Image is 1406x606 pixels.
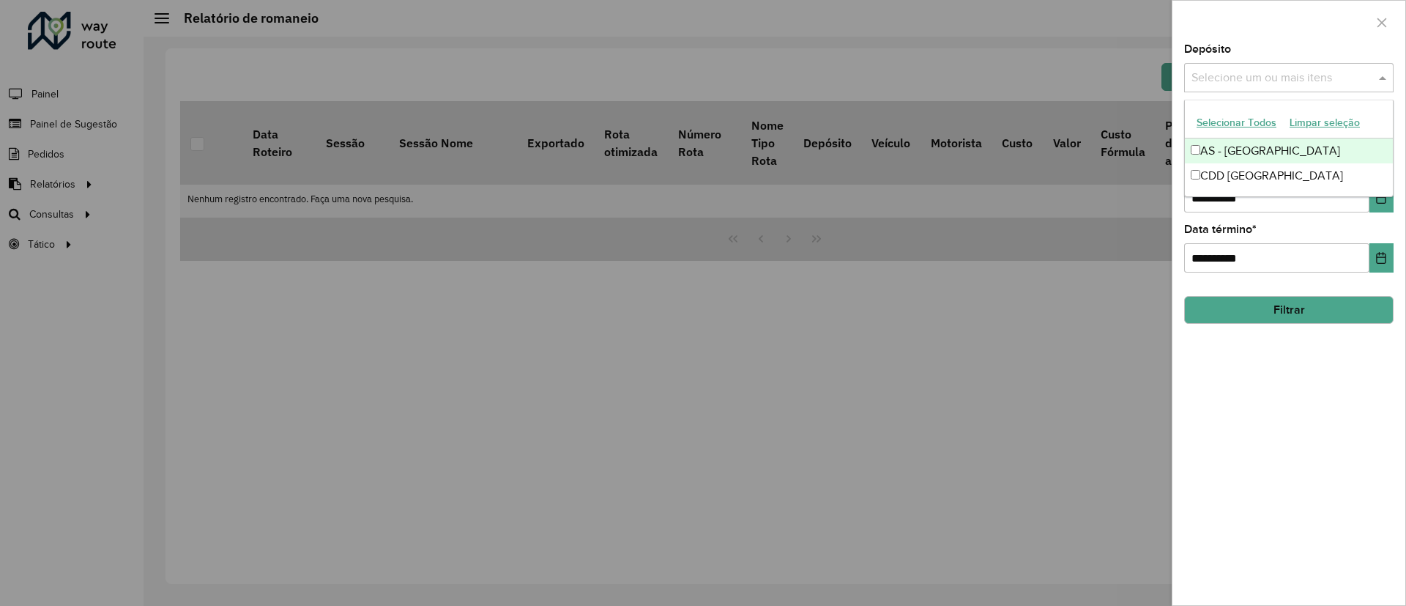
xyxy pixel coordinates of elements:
label: Data término [1184,221,1257,238]
button: Choose Date [1369,183,1394,213]
div: AS - [GEOGRAPHIC_DATA] [1185,138,1393,163]
label: Depósito [1184,40,1231,58]
button: Limpar seleção [1283,111,1366,134]
button: Filtrar [1184,296,1394,324]
div: CDD [GEOGRAPHIC_DATA] [1185,163,1393,188]
button: Choose Date [1369,243,1394,273]
button: Selecionar Todos [1190,111,1283,134]
ng-dropdown-panel: Options list [1184,100,1394,197]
